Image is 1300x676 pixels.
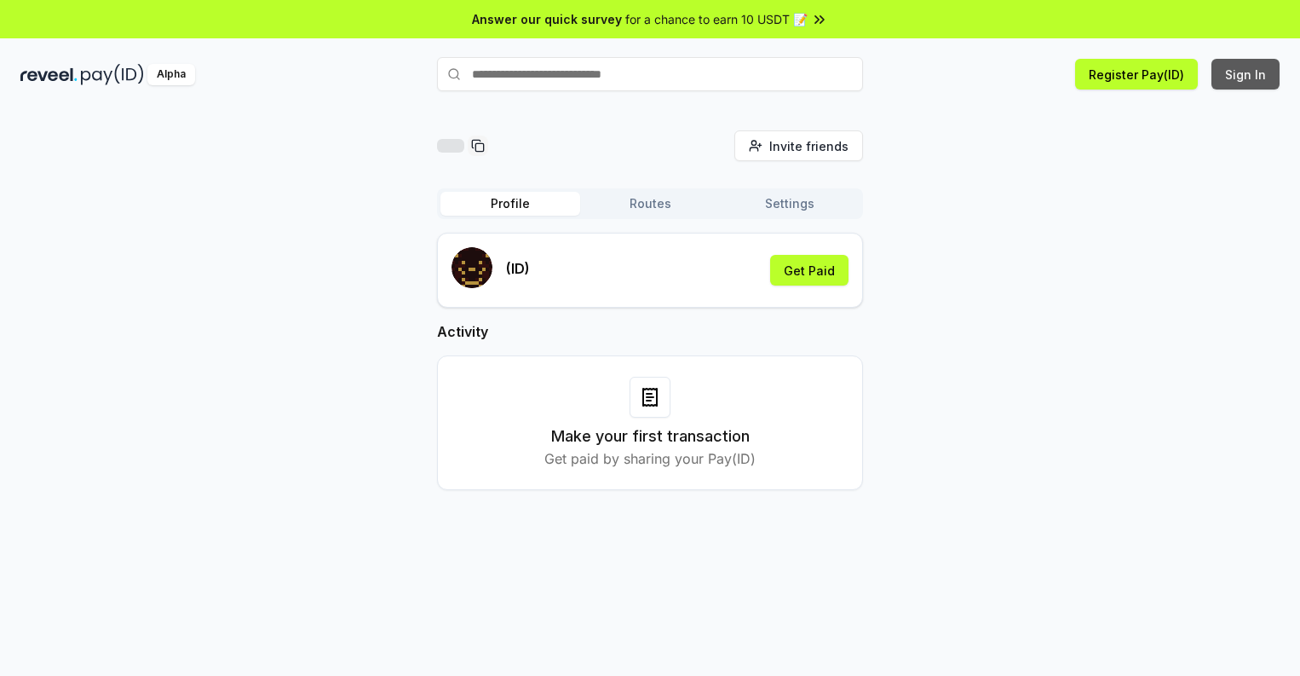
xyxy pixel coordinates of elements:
[437,321,863,342] h2: Activity
[1211,59,1280,90] button: Sign In
[506,258,530,279] p: (ID)
[580,192,720,216] button: Routes
[1075,59,1198,90] button: Register Pay(ID)
[440,192,580,216] button: Profile
[472,10,622,28] span: Answer our quick survey
[551,425,750,448] h3: Make your first transaction
[720,192,860,216] button: Settings
[734,130,863,161] button: Invite friends
[770,255,848,286] button: Get Paid
[20,64,78,85] img: reveel_dark
[147,64,195,85] div: Alpha
[769,137,848,155] span: Invite friends
[625,10,808,28] span: for a chance to earn 10 USDT 📝
[544,448,756,469] p: Get paid by sharing your Pay(ID)
[81,64,144,85] img: pay_id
